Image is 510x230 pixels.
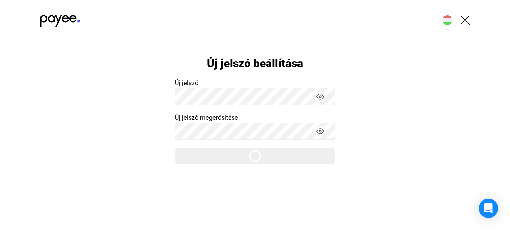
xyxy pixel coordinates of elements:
img: black-payee-blue-dot.svg [40,10,80,27]
button: HU [438,10,457,30]
img: eyes-on.svg [316,127,324,136]
span: Új jelszó megerősítése [175,114,238,121]
div: Open Intercom Messenger [479,199,498,218]
span: Új jelszó [175,79,198,87]
img: X [460,15,470,25]
h1: Új jelszó beállítása [207,56,303,70]
img: eyes-on.svg [316,92,324,101]
img: HU [443,15,452,25]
